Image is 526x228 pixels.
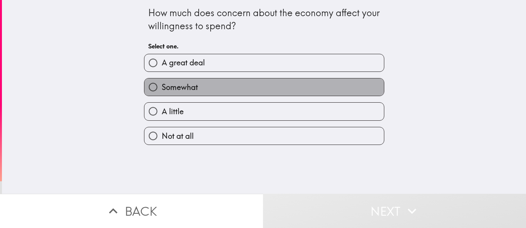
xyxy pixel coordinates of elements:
button: Next [263,194,526,228]
button: A great deal [144,54,384,72]
button: A little [144,103,384,120]
h6: Select one. [148,42,380,50]
button: Not at all [144,127,384,145]
span: A great deal [162,57,205,68]
span: Somewhat [162,82,198,93]
span: Not at all [162,131,194,141]
div: How much does concern about the economy affect your willingness to spend? [148,7,380,32]
button: Somewhat [144,78,384,96]
span: A little [162,106,184,117]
